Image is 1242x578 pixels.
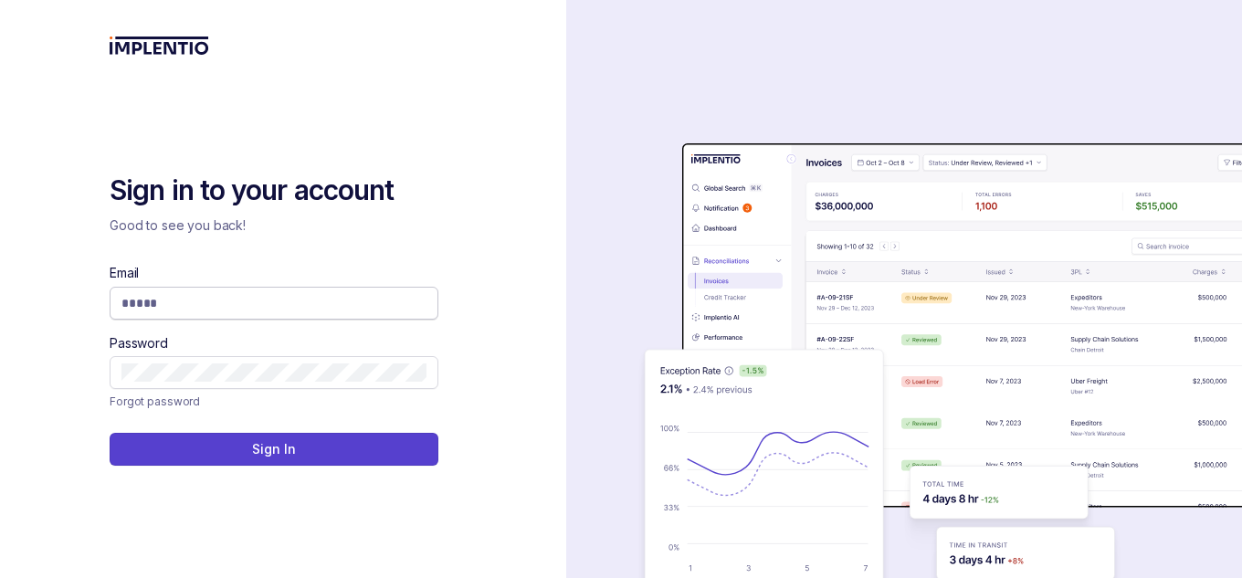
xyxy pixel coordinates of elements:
label: Email [110,264,139,282]
h2: Sign in to your account [110,173,438,209]
img: logo [110,37,209,55]
p: Forgot password [110,393,200,411]
a: Link Forgot password [110,393,200,411]
p: Sign In [252,440,295,458]
label: Password [110,334,168,352]
button: Sign In [110,433,438,466]
p: Good to see you back! [110,216,438,235]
